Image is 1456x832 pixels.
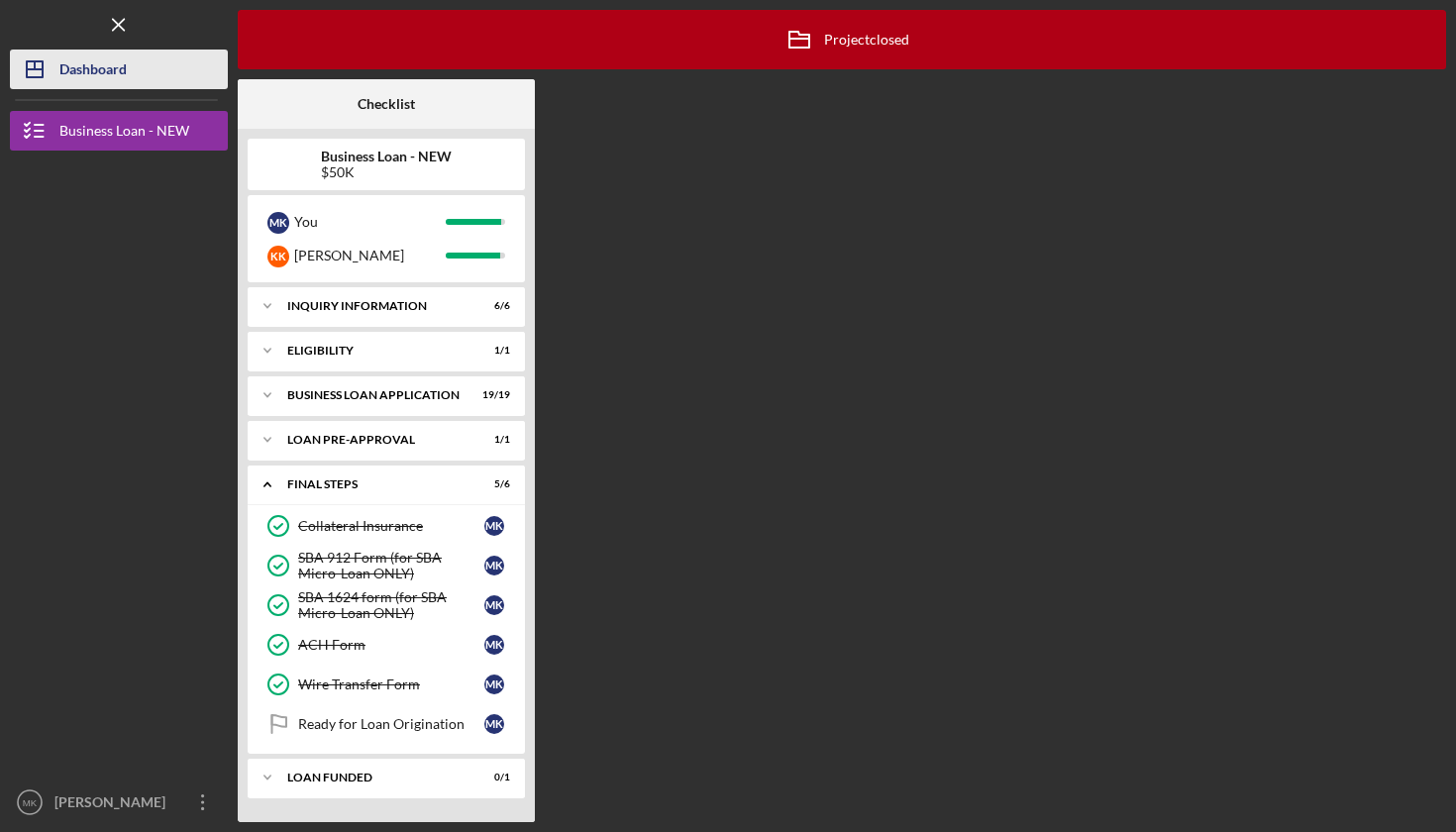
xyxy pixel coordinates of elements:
b: Checklist [358,96,415,112]
div: Dashboard [59,50,127,94]
text: MK [23,797,38,808]
div: 6 / 6 [474,300,510,312]
div: 1 / 1 [474,345,510,357]
div: SBA 912 Form (for SBA Micro-Loan ONLY) [298,550,484,581]
div: M K [484,516,504,536]
button: Dashboard [10,50,228,89]
div: M K [484,556,504,575]
div: M K [484,714,504,734]
a: SBA 1624 form (for SBA Micro-Loan ONLY)MK [258,585,515,625]
div: [PERSON_NAME] [50,782,178,827]
div: ELIGIBILITY [287,345,461,357]
a: SBA 912 Form (for SBA Micro-Loan ONLY)MK [258,546,515,585]
button: MK[PERSON_NAME] [10,782,228,822]
div: ACH Form [298,637,484,653]
div: 19 / 19 [474,389,510,401]
div: FINAL STEPS [287,478,461,490]
div: INQUIRY INFORMATION [287,300,461,312]
div: M K [484,595,504,615]
div: [PERSON_NAME] [294,239,446,272]
div: Wire Transfer Form [298,676,484,692]
a: Collateral InsuranceMK [258,506,515,546]
div: M K [267,212,289,234]
div: Collateral Insurance [298,518,484,534]
a: Wire Transfer FormMK [258,665,515,704]
div: M K [484,635,504,655]
div: $50K [321,164,452,180]
div: SBA 1624 form (for SBA Micro-Loan ONLY) [298,589,484,621]
div: 0 / 1 [474,772,510,783]
button: Business Loan - NEW [10,111,228,151]
div: Project closed [775,15,909,64]
div: K K [267,246,289,267]
div: 5 / 6 [474,478,510,490]
div: 1 / 1 [474,434,510,446]
div: BUSINESS LOAN APPLICATION [287,389,461,401]
div: Ready for Loan Origination [298,716,484,732]
div: LOAN PRE-APPROVAL [287,434,461,446]
div: Business Loan - NEW [59,111,189,156]
div: You [294,205,446,239]
b: Business Loan - NEW [321,149,452,164]
div: LOAN FUNDED [287,772,461,783]
div: M K [484,675,504,694]
a: Ready for Loan OriginationMK [258,704,515,744]
a: ACH FormMK [258,625,515,665]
